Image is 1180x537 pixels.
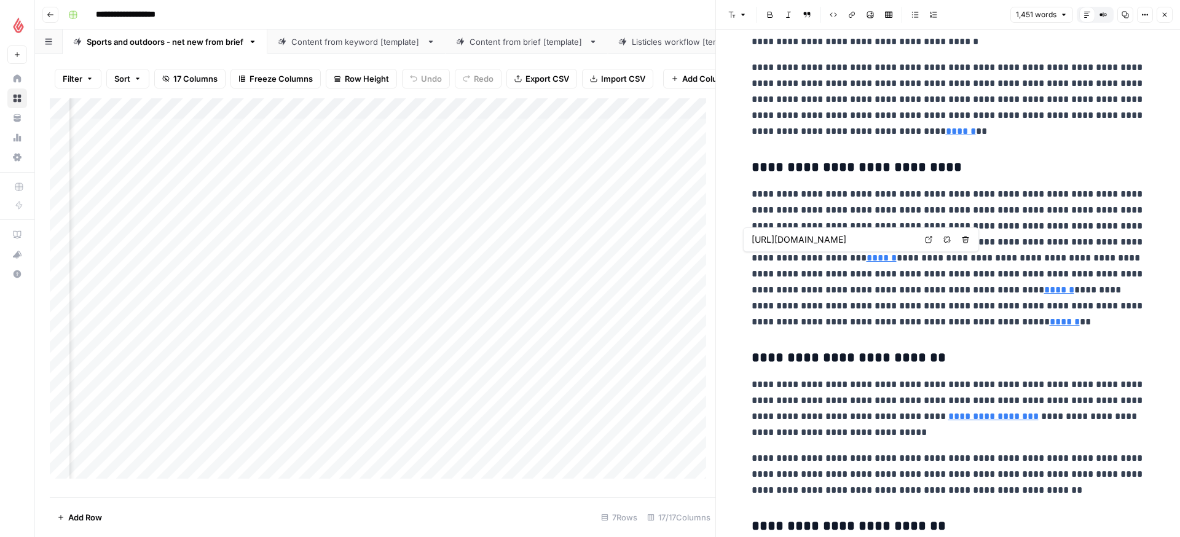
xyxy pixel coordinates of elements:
[421,73,442,85] span: Undo
[50,508,109,527] button: Add Row
[601,73,645,85] span: Import CSV
[7,69,27,88] a: Home
[154,69,226,88] button: 17 Columns
[525,73,569,85] span: Export CSV
[506,69,577,88] button: Export CSV
[402,69,450,88] button: Undo
[663,69,737,88] button: Add Column
[7,14,29,36] img: Lightspeed Logo
[1010,7,1073,23] button: 1,451 words
[63,29,267,54] a: Sports and outdoors - net new from brief
[114,73,130,85] span: Sort
[250,73,313,85] span: Freeze Columns
[7,128,27,147] a: Usage
[7,10,27,41] button: Workspace: Lightspeed
[68,511,102,523] span: Add Row
[608,29,767,54] a: Listicles workflow [template]
[596,508,642,527] div: 7 Rows
[7,225,27,245] a: AirOps Academy
[474,73,494,85] span: Redo
[1016,9,1056,20] span: 1,451 words
[326,69,397,88] button: Row Height
[106,69,149,88] button: Sort
[230,69,321,88] button: Freeze Columns
[632,36,743,48] div: Listicles workflow [template]
[267,29,446,54] a: Content from keyword [template]
[7,88,27,108] a: Browse
[7,245,27,264] button: What's new?
[55,69,101,88] button: Filter
[345,73,389,85] span: Row Height
[291,36,422,48] div: Content from keyword [template]
[173,73,218,85] span: 17 Columns
[87,36,243,48] div: Sports and outdoors - net new from brief
[8,245,26,264] div: What's new?
[7,147,27,167] a: Settings
[582,69,653,88] button: Import CSV
[642,508,715,527] div: 17/17 Columns
[682,73,730,85] span: Add Column
[470,36,584,48] div: Content from brief [template]
[455,69,502,88] button: Redo
[446,29,608,54] a: Content from brief [template]
[63,73,82,85] span: Filter
[7,108,27,128] a: Your Data
[7,264,27,284] button: Help + Support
